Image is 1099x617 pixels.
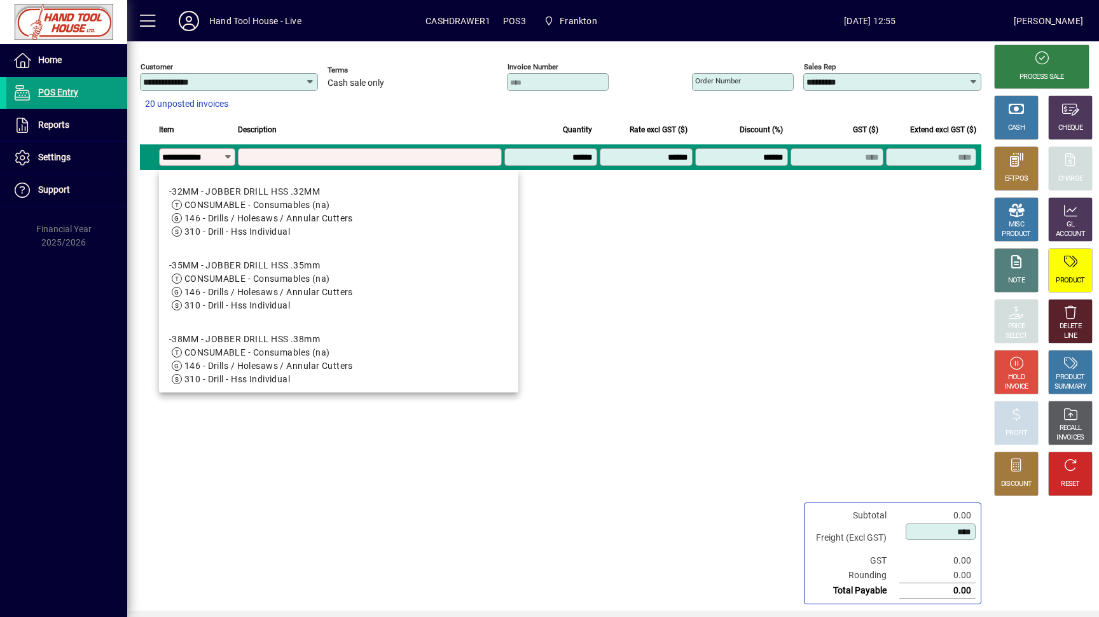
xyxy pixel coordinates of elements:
mat-option: -35MM - JOBBER DRILL HSS .35mm [159,249,518,322]
div: SUMMARY [1054,382,1086,392]
mat-option: -32MM - JOBBER DRILL HSS .32MM [159,175,518,249]
span: Home [38,55,62,65]
td: 0.00 [899,583,976,599]
span: POS Entry [38,87,78,97]
a: Support [6,174,127,206]
button: Profile [169,10,209,32]
div: RESET [1061,480,1080,489]
div: GL [1067,220,1075,230]
span: Extend excl GST ($) [910,123,976,137]
td: 0.00 [899,568,976,583]
div: Hand Tool House - Live [209,11,301,31]
td: Rounding [810,568,899,583]
td: Freight (Excl GST) [810,523,899,553]
span: CONSUMABLE - Consumables (na) [184,347,330,357]
span: Terms [328,66,404,74]
span: Rate excl GST ($) [630,123,688,137]
td: 0.00 [899,508,976,523]
div: MISC [1009,220,1024,230]
span: Cash sale only [328,78,384,88]
div: NOTE [1008,276,1025,286]
span: 146 - Drills / Holesaws / Annular Cutters [184,287,353,297]
mat-label: Order number [695,76,741,85]
span: Frankton [539,10,602,32]
div: DELETE [1060,322,1081,331]
span: 310 - Drill - Hss Individual [184,374,290,384]
a: Home [6,45,127,76]
mat-option: -38MM - JOBBER DRILL HSS .38mm [159,322,518,396]
span: 146 - Drills / Holesaws / Annular Cutters [184,213,353,223]
mat-label: Sales rep [804,62,836,71]
div: PRODUCT [1002,230,1030,239]
div: HOLD [1008,373,1025,382]
div: CHARGE [1058,174,1083,184]
span: CONSUMABLE - Consumables (na) [184,200,330,210]
div: CASH [1008,123,1025,133]
span: Reports [38,120,69,130]
div: -32MM - JOBBER DRILL HSS .32MM [169,185,353,198]
td: Subtotal [810,508,899,523]
a: Reports [6,109,127,141]
div: PROFIT [1006,429,1027,438]
span: Settings [38,152,71,162]
div: -38MM - JOBBER DRILL HSS .38mm [169,333,353,346]
span: CONSUMABLE - Consumables (na) [184,274,330,284]
span: Discount (%) [740,123,783,137]
div: ACCOUNT [1056,230,1085,239]
span: GST ($) [853,123,878,137]
span: 20 unposted invoices [145,97,228,111]
td: Total Payable [810,583,899,599]
div: RECALL [1060,424,1082,433]
span: POS3 [503,11,526,31]
span: Quantity [563,123,592,137]
span: 146 - Drills / Holesaws / Annular Cutters [184,361,353,371]
div: SELECT [1006,331,1028,341]
div: INVOICES [1056,433,1084,443]
mat-label: Customer [141,62,173,71]
div: PROCESS SALE [1020,73,1064,82]
div: PRODUCT [1056,276,1084,286]
div: [PERSON_NAME] [1014,11,1083,31]
span: CASHDRAWER1 [425,11,490,31]
span: Item [159,123,174,137]
span: [DATE] 12:55 [726,11,1014,31]
button: 20 unposted invoices [140,93,233,116]
div: LINE [1064,331,1077,341]
span: Description [238,123,277,137]
a: Settings [6,142,127,174]
div: CHEQUE [1058,123,1082,133]
td: GST [810,553,899,568]
span: Support [38,184,70,195]
div: EFTPOS [1005,174,1028,184]
mat-label: Invoice number [508,62,558,71]
div: PRICE [1008,322,1025,331]
div: DISCOUNT [1001,480,1032,489]
span: 310 - Drill - Hss Individual [184,300,290,310]
div: -35MM - JOBBER DRILL HSS .35mm [169,259,353,272]
td: 0.00 [899,553,976,568]
span: Frankton [560,11,597,31]
div: PRODUCT [1056,373,1084,382]
span: 310 - Drill - Hss Individual [184,226,290,237]
div: INVOICE [1004,382,1028,392]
